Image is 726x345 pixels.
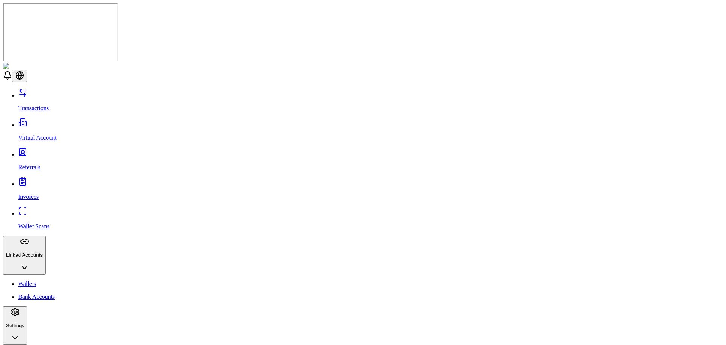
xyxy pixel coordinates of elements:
p: Referrals [18,164,723,171]
p: Linked Accounts [6,252,43,258]
button: Settings [3,306,27,345]
button: Linked Accounts [3,236,46,275]
img: ShieldPay Logo [3,63,48,70]
p: Invoices [18,194,723,200]
p: Wallet Scans [18,223,723,230]
a: Wallets [18,281,723,287]
a: Invoices [18,181,723,200]
a: Wallet Scans [18,210,723,230]
p: Virtual Account [18,134,723,141]
a: Referrals [18,151,723,171]
a: Virtual Account [18,122,723,141]
p: Transactions [18,105,723,112]
a: Bank Accounts [18,293,723,300]
p: Settings [6,323,24,328]
a: Transactions [18,92,723,112]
